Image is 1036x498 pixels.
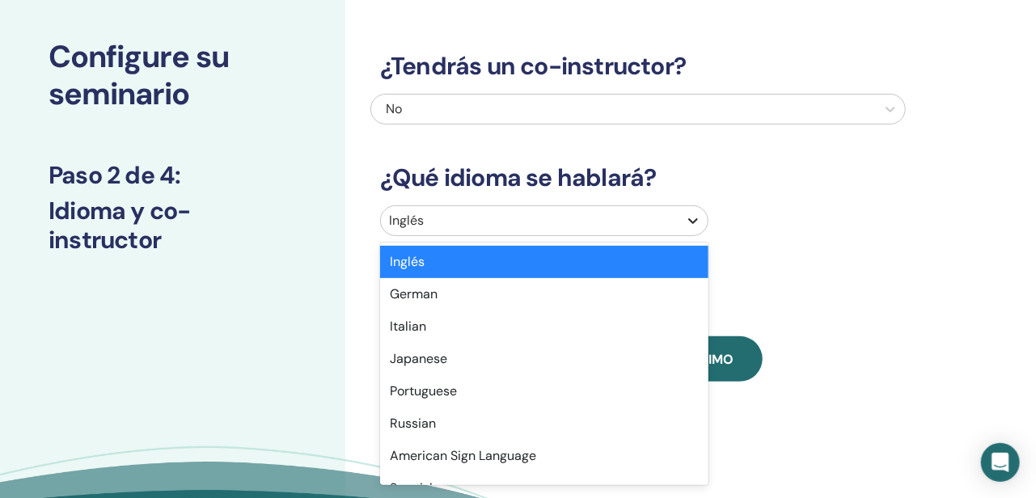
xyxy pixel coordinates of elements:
[49,161,297,190] h3: :
[380,440,708,472] div: American Sign Language
[380,246,708,278] div: Inglés
[380,278,708,310] div: German
[380,310,708,343] div: Italian
[49,196,297,255] h3: Idioma y co-instructor
[370,163,906,192] h3: ¿Qué idioma se hablará?
[380,407,708,440] div: Russian
[981,443,1020,482] div: Abra Intercom Messenger
[49,159,175,191] font: Paso 2 de 4
[386,100,402,117] span: No
[380,343,708,375] div: Japanese
[380,375,708,407] div: Portuguese
[370,52,906,81] h3: ¿Tendrás un co-instructor?
[49,39,297,112] h2: Configure su seminario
